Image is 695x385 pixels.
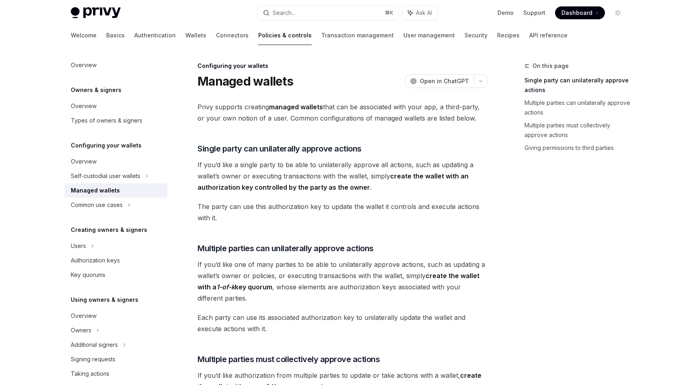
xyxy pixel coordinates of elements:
[197,201,487,223] span: The party can use this authorization key to update the wallet it controls and execute actions wit...
[64,154,167,169] a: Overview
[71,200,123,210] div: Common use cases
[71,295,138,305] h5: Using owners & signers
[71,26,97,45] a: Welcome
[197,159,487,193] span: If you’d like a single party to be able to unilaterally approve all actions, such as updating a w...
[611,6,624,19] button: Toggle dark mode
[71,7,121,18] img: light logo
[385,10,393,16] span: ⌘ K
[71,311,97,321] div: Overview
[258,26,312,45] a: Policies & controls
[64,268,167,282] a: Key quorums
[71,270,105,280] div: Key quorums
[197,74,293,88] h1: Managed wallets
[524,96,631,119] a: Multiple parties can unilaterally approve actions
[197,259,487,304] span: If you’d like one of many parties to be able to unilaterally approve actions, such as updating a ...
[416,9,432,17] span: Ask AI
[498,9,514,17] a: Demo
[533,61,569,71] span: On this page
[185,26,206,45] a: Wallets
[71,116,142,125] div: Types of owners & signers
[197,354,380,365] span: Multiple parties must collectively approve actions
[71,225,147,235] h5: Creating owners & signers
[561,9,592,17] span: Dashboard
[71,141,142,150] h5: Configuring your wallets
[64,113,167,128] a: Types of owners & signers
[64,309,167,323] a: Overview
[524,74,631,96] a: Single party can unilaterally approve actions
[273,8,295,18] div: Search...
[71,101,97,111] div: Overview
[523,9,545,17] a: Support
[197,312,487,334] span: Each party can use its associated authorization key to unilaterally update the wallet and execute...
[71,186,120,195] div: Managed wallets
[64,352,167,367] a: Signing requests
[64,99,167,113] a: Overview
[71,85,121,95] h5: Owners & signers
[197,243,374,254] span: Multiple parties can unilaterally approve actions
[197,62,487,70] div: Configuring your wallets
[216,283,235,291] em: 1-of-k
[64,58,167,72] a: Overview
[555,6,605,19] a: Dashboard
[71,256,120,265] div: Authorization keys
[71,157,97,166] div: Overview
[269,103,323,111] strong: managed wallets
[64,183,167,198] a: Managed wallets
[216,26,249,45] a: Connectors
[197,101,487,124] span: Privy supports creating that can be associated with your app, a third-party, or your own notion o...
[71,340,118,350] div: Additional signers
[71,354,115,364] div: Signing requests
[529,26,568,45] a: API reference
[402,6,438,20] button: Ask AI
[71,241,86,251] div: Users
[497,26,520,45] a: Recipes
[321,26,394,45] a: Transaction management
[420,77,469,85] span: Open in ChatGPT
[71,60,97,70] div: Overview
[64,253,167,268] a: Authorization keys
[64,367,167,381] a: Taking actions
[257,6,398,20] button: Search...⌘K
[465,26,487,45] a: Security
[106,26,125,45] a: Basics
[71,171,140,181] div: Self-custodial user wallets
[524,119,631,141] a: Multiple parties must collectively approve actions
[524,141,631,154] a: Giving permissions to third parties
[405,74,474,88] button: Open in ChatGPT
[71,369,109,379] div: Taking actions
[134,26,176,45] a: Authentication
[71,326,91,335] div: Owners
[403,26,455,45] a: User management
[197,143,362,154] span: Single party can unilaterally approve actions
